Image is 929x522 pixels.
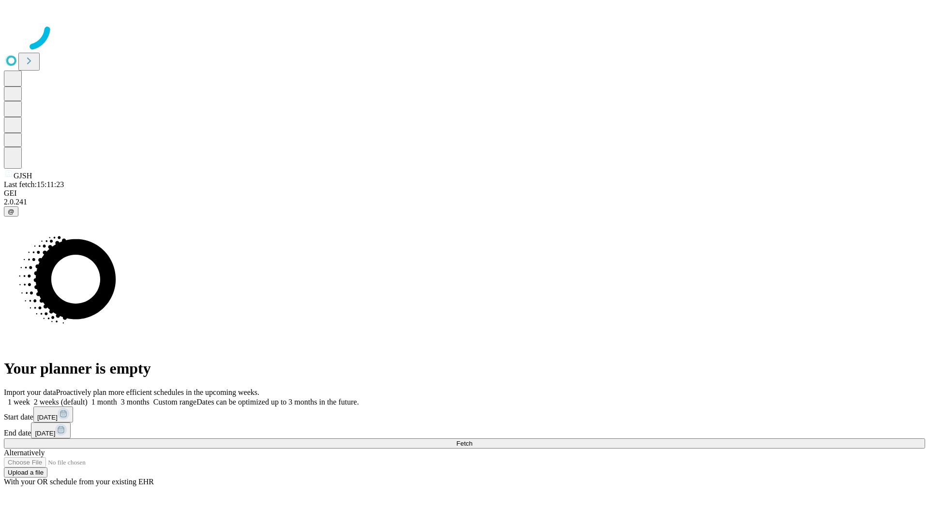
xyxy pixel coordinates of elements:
[4,478,154,486] span: With your OR schedule from your existing EHR
[4,360,925,377] h1: Your planner is empty
[4,406,925,422] div: Start date
[153,398,196,406] span: Custom range
[8,208,15,215] span: @
[91,398,117,406] span: 1 month
[4,422,925,438] div: End date
[31,422,71,438] button: [DATE]
[4,180,64,188] span: Last fetch: 15:11:23
[8,398,30,406] span: 1 week
[14,172,32,180] span: GJSH
[4,198,925,206] div: 2.0.241
[34,398,88,406] span: 2 weeks (default)
[196,398,359,406] span: Dates can be optimized up to 3 months in the future.
[4,449,45,457] span: Alternatively
[456,440,472,447] span: Fetch
[4,467,47,478] button: Upload a file
[4,438,925,449] button: Fetch
[33,406,73,422] button: [DATE]
[35,430,55,437] span: [DATE]
[121,398,150,406] span: 3 months
[4,206,18,217] button: @
[56,388,259,396] span: Proactively plan more efficient schedules in the upcoming weeks.
[4,189,925,198] div: GEI
[37,414,58,421] span: [DATE]
[4,388,56,396] span: Import your data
